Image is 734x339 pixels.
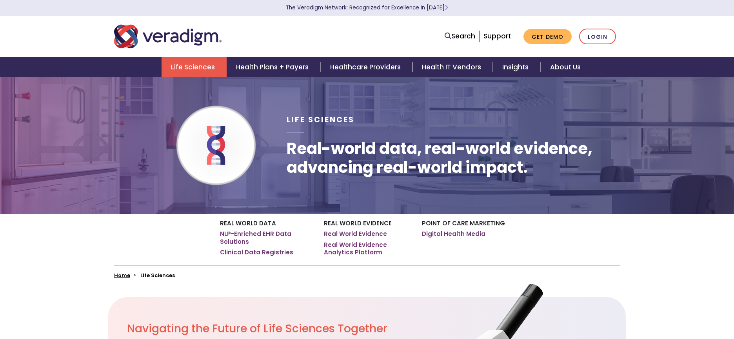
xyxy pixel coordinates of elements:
[114,272,130,279] a: Home
[445,4,448,11] span: Learn More
[483,31,511,41] a: Support
[127,322,410,335] h2: Navigating the Future of Life Sciences Together
[422,230,485,238] a: Digital Health Media
[220,230,312,245] a: NLP-Enriched EHR Data Solutions
[493,57,540,77] a: Insights
[412,57,493,77] a: Health IT Vendors
[220,248,293,256] a: Clinical Data Registries
[445,31,475,42] a: Search
[541,57,590,77] a: About Us
[287,114,354,125] span: Life Sciences
[286,4,448,11] a: The Veradigm Network: Recognized for Excellence in [DATE]Learn More
[579,29,616,45] a: Login
[114,24,222,49] img: Veradigm logo
[287,139,620,177] h1: Real-world data, real-world evidence, advancing real-world impact.
[321,57,412,77] a: Healthcare Providers
[523,29,572,44] a: Get Demo
[324,230,387,238] a: Real World Evidence
[324,241,410,256] a: Real World Evidence Analytics Platform
[227,57,320,77] a: Health Plans + Payers
[162,57,227,77] a: Life Sciences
